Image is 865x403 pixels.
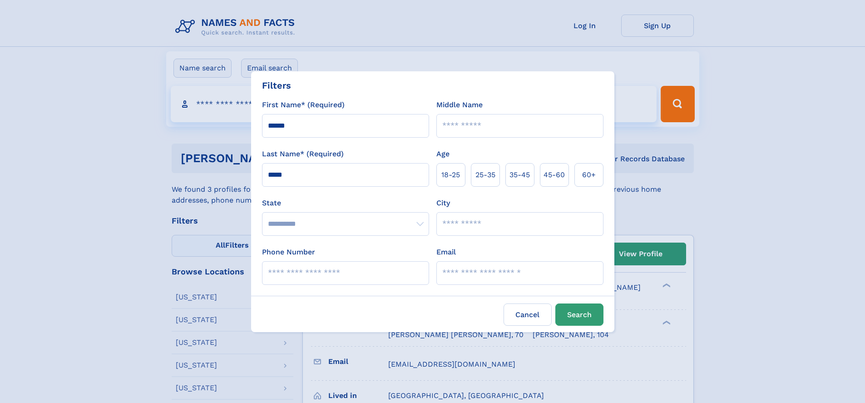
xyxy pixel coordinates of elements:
span: 45‑60 [544,169,565,180]
label: City [436,198,450,209]
label: Cancel [504,303,552,326]
label: Age [436,149,450,159]
span: 25‑35 [475,169,495,180]
label: State [262,198,429,209]
span: 60+ [582,169,596,180]
label: Email [436,247,456,258]
span: 18‑25 [441,169,460,180]
div: Filters [262,79,291,92]
span: 35‑45 [509,169,530,180]
button: Search [555,303,603,326]
label: Phone Number [262,247,315,258]
label: First Name* (Required) [262,100,345,110]
label: Last Name* (Required) [262,149,344,159]
label: Middle Name [436,100,483,110]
